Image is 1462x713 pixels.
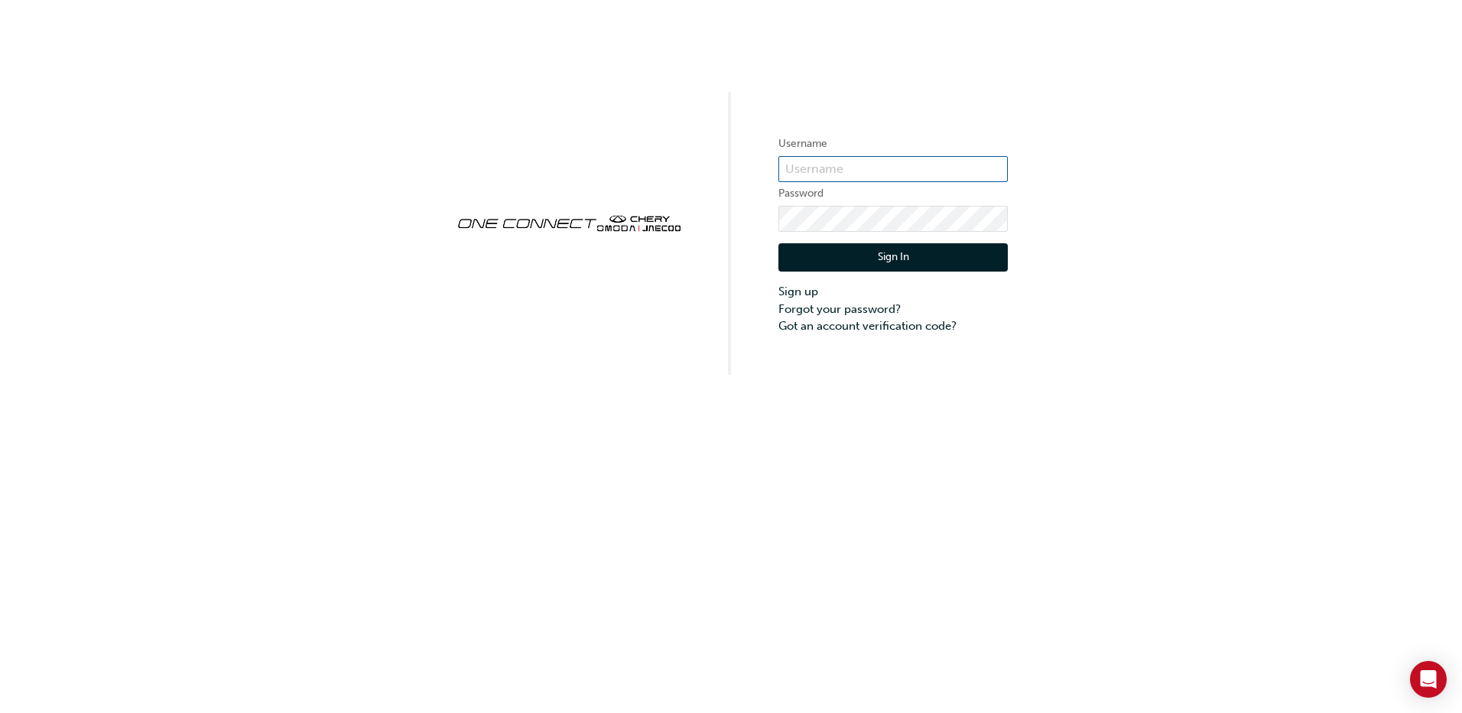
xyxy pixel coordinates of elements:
[778,317,1008,335] a: Got an account verification code?
[778,301,1008,318] a: Forgot your password?
[1410,661,1447,698] div: Open Intercom Messenger
[778,283,1008,301] a: Sign up
[778,135,1008,153] label: Username
[778,156,1008,182] input: Username
[778,184,1008,203] label: Password
[454,202,684,242] img: oneconnect
[778,243,1008,272] button: Sign In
